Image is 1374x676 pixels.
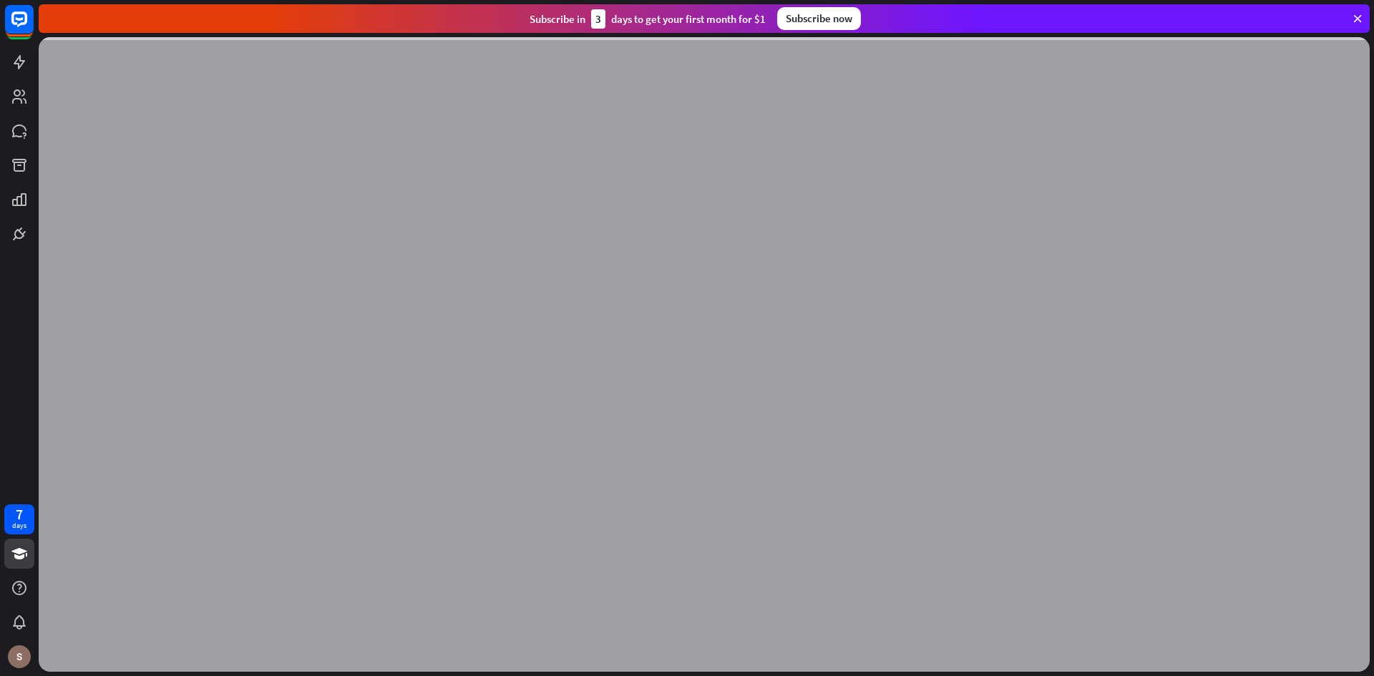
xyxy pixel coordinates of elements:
[777,7,861,30] div: Subscribe now
[12,521,26,531] div: days
[591,9,605,29] div: 3
[4,504,34,534] a: 7 days
[16,508,23,521] div: 7
[530,9,766,29] div: Subscribe in days to get your first month for $1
